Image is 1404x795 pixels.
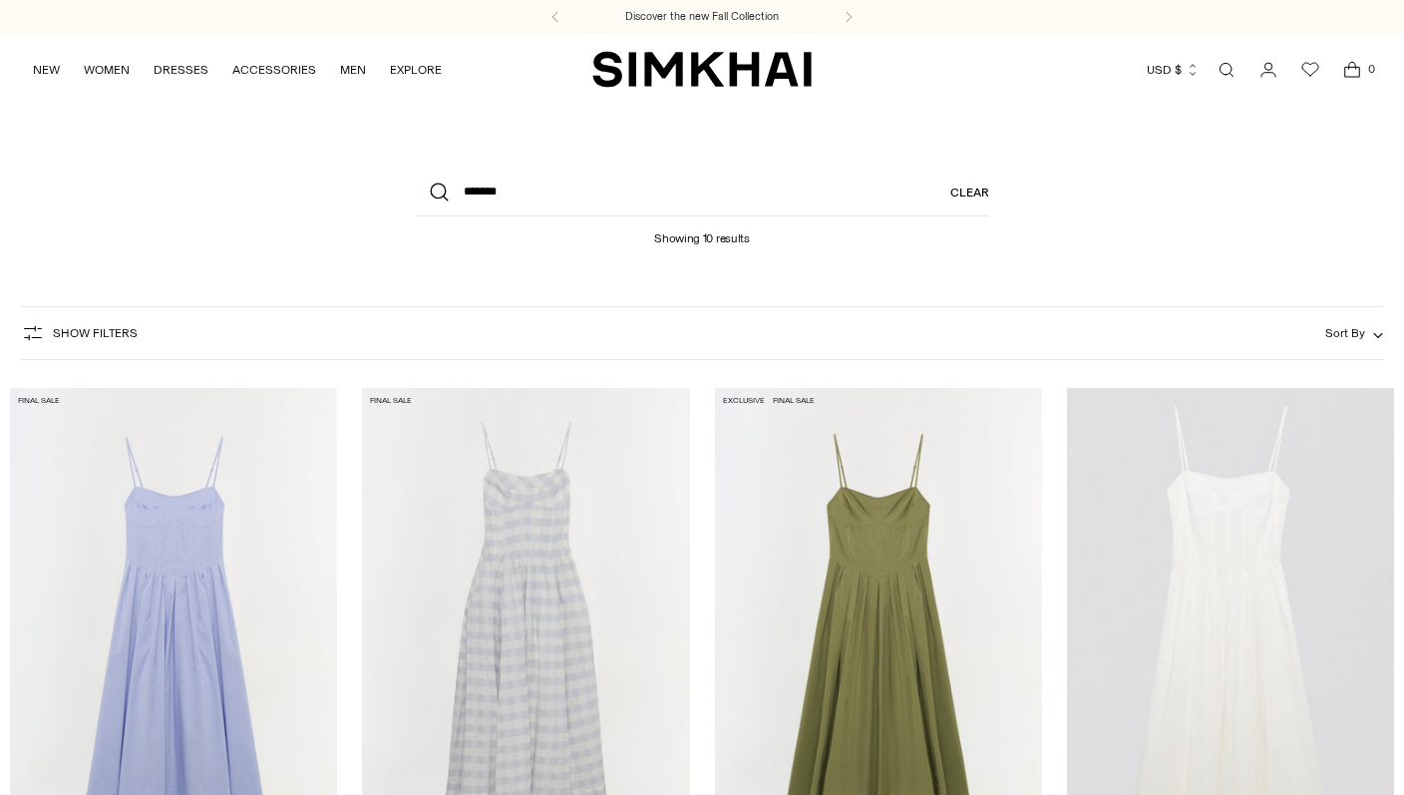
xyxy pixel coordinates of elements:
[33,48,60,92] a: NEW
[625,9,779,25] a: Discover the new Fall Collection
[1290,50,1330,90] a: Wishlist
[592,50,812,89] a: SIMKHAI
[1325,322,1383,344] button: Sort By
[950,169,989,216] a: Clear
[21,317,138,349] button: Show Filters
[390,48,442,92] a: EXPLORE
[154,48,208,92] a: DRESSES
[416,169,464,216] button: Search
[654,216,750,245] h1: Showing 10 results
[1325,326,1365,340] span: Sort By
[1207,50,1246,90] a: Open search modal
[1332,50,1372,90] a: Open cart modal
[53,326,138,340] span: Show Filters
[340,48,366,92] a: MEN
[84,48,130,92] a: WOMEN
[232,48,316,92] a: ACCESSORIES
[1248,50,1288,90] a: Go to the account page
[1147,48,1200,92] button: USD $
[1362,60,1380,78] span: 0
